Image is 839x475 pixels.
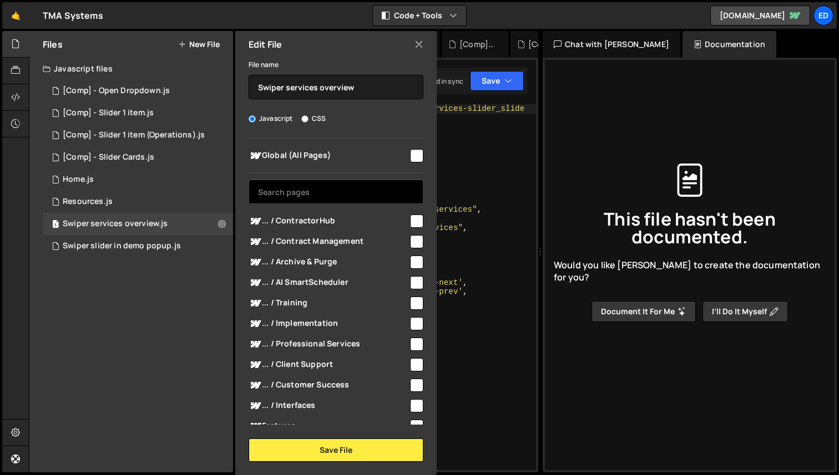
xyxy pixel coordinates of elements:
[528,39,564,50] div: [Comp] - Slider 1 item (Operations).js
[459,39,495,50] div: [Comp] - Slider Cards.js
[249,115,256,122] input: Javascript
[249,214,408,228] span: ... / ContractorHub
[43,235,233,257] div: 15745/43499.js
[249,358,408,371] span: ... / Client Support
[52,221,59,229] span: 1
[554,210,826,246] span: This file hasn't been documented.
[702,301,788,322] button: I’ll do it myself
[543,31,680,58] div: Chat with [PERSON_NAME]
[249,256,408,269] span: ... / Archive & Purge
[63,241,181,251] div: Swiper slider in demo popup.js
[249,235,408,248] span: ... / Contract Management
[63,219,168,229] div: Swiper services overview.js
[63,197,113,207] div: Resources.js
[43,168,233,191] div: 15745/41882.js
[43,80,233,102] div: 15745/41947.js
[249,297,408,310] span: ... / Training
[178,40,220,49] button: New File
[43,146,233,168] div: 15745/42002.js
[43,124,233,146] div: 15745/41948.js
[63,108,154,118] div: [Comp] - Slider 1 item.js
[63,152,154,162] div: [Comp] - Slider Cards.js
[249,399,408,412] span: ... / Interfaces
[249,59,279,70] label: File name
[554,259,826,284] span: Would you like [PERSON_NAME] to create the documentation for you?
[43,102,233,124] div: 15745/41885.js
[43,9,103,22] div: TMA Systems
[813,6,833,25] a: Ed
[249,180,423,204] input: Search pages
[63,175,94,185] div: Home.js
[63,86,170,96] div: [Comp] - Open Dropdown.js
[249,317,408,330] span: ... / Implementation
[29,58,233,80] div: Javascript files
[249,379,408,392] span: ... / Customer Success
[249,38,282,50] h2: Edit File
[43,213,233,235] div: 15745/44803.js
[43,38,63,50] h2: Files
[249,276,408,289] span: ... / AI SmartScheduler
[43,191,233,213] div: 15745/44306.js
[710,6,810,25] a: [DOMAIN_NAME]
[592,301,696,322] button: Document it for me
[301,115,309,122] input: CSS
[683,31,776,58] div: Documentation
[63,130,205,140] div: [Comp] - Slider 1 item (Operations).js
[249,75,423,99] input: Name
[249,149,408,162] span: Global (All Pages)
[470,71,524,91] button: Save
[249,438,423,462] button: Save File
[2,2,29,29] a: 🤙
[249,113,293,124] label: Javascript
[249,420,408,433] span: Features
[373,6,466,25] button: Code + Tools
[249,338,408,351] span: ... / Professional Services
[301,113,326,124] label: CSS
